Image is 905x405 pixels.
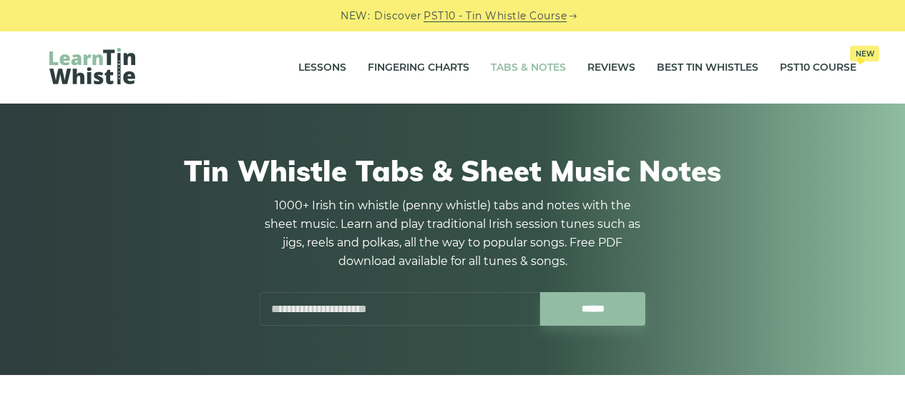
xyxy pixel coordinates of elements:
img: LearnTinWhistle.com [49,48,135,84]
a: Best Tin Whistles [657,50,758,86]
a: Tabs & Notes [491,50,566,86]
p: 1000+ Irish tin whistle (penny whistle) tabs and notes with the sheet music. Learn and play tradi... [260,196,646,271]
h1: Tin Whistle Tabs & Sheet Music Notes [49,154,856,188]
a: Fingering Charts [368,50,469,86]
a: Lessons [298,50,346,86]
a: PST10 CourseNew [780,50,856,86]
span: New [850,46,879,61]
a: Reviews [587,50,635,86]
